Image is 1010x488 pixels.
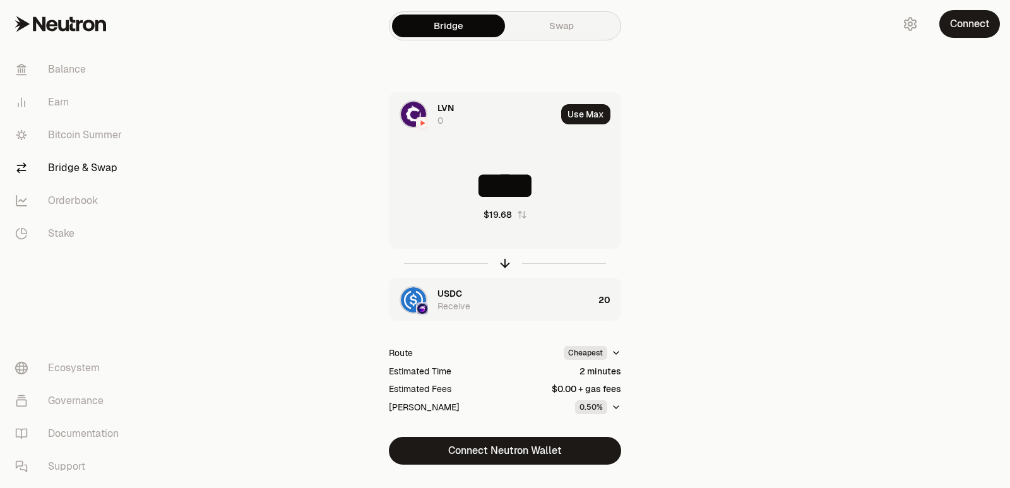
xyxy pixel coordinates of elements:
[484,208,527,221] button: $19.68
[5,53,136,86] a: Balance
[389,93,556,136] div: LVN LogoNeutron LogoNeutron LogoLVN0
[5,152,136,184] a: Bridge & Swap
[417,304,427,314] img: Osmosis Logo
[575,400,621,414] button: 0.50%
[579,365,621,378] div: 2 minutes
[437,300,470,312] div: Receive
[5,450,136,483] a: Support
[5,184,136,217] a: Orderbook
[401,102,426,127] img: LVN Logo
[389,278,593,321] div: USDC LogoOsmosis LogoOsmosis LogoUSDCReceive
[564,346,621,360] button: Cheapest
[505,15,618,37] a: Swap
[437,114,443,127] div: 0
[437,102,454,114] span: LVN
[564,346,607,360] div: Cheapest
[389,347,413,359] div: Route
[5,119,136,152] a: Bitcoin Summer
[575,400,607,414] div: 0.50%
[437,287,462,300] span: USDC
[5,217,136,250] a: Stake
[5,86,136,119] a: Earn
[389,365,451,378] div: Estimated Time
[389,437,621,465] button: Connect Neutron Wallet
[5,417,136,450] a: Documentation
[5,384,136,417] a: Governance
[389,383,451,395] div: Estimated Fees
[598,278,621,321] div: 20
[389,401,460,414] div: [PERSON_NAME]
[389,278,621,321] button: USDC LogoOsmosis LogoOsmosis LogoUSDCReceive20
[484,208,512,221] div: $19.68
[5,352,136,384] a: Ecosystem
[392,15,505,37] a: Bridge
[401,287,426,312] img: USDC Logo
[552,383,621,395] div: $0.00 + gas fees
[417,118,427,128] img: Neutron Logo
[939,10,1000,38] button: Connect
[561,104,610,124] button: Use Max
